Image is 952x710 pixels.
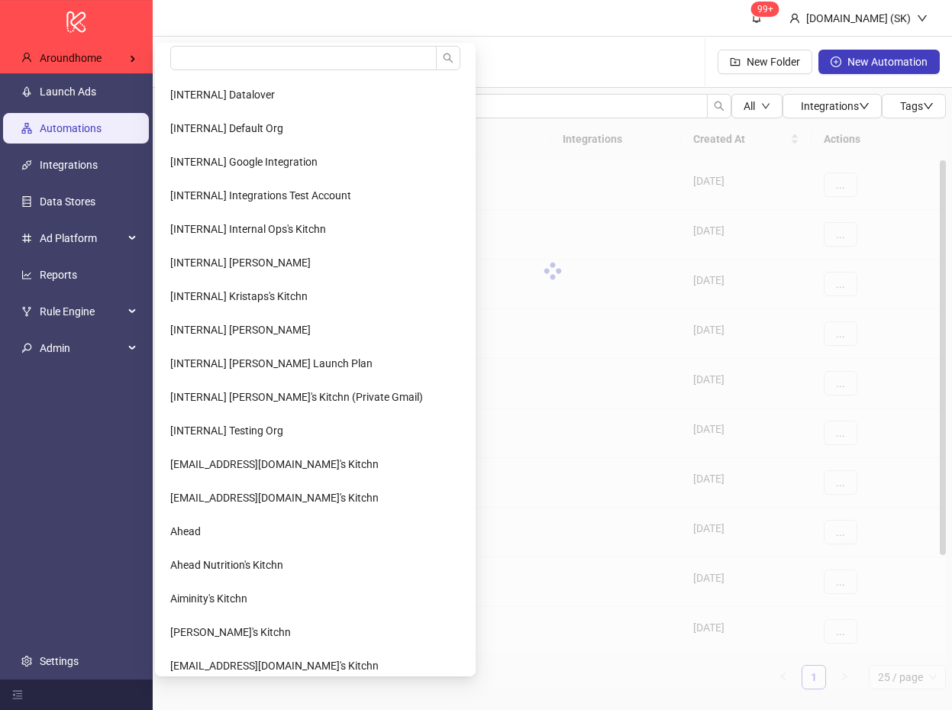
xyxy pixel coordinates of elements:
[731,94,783,118] button: Alldown
[40,333,124,363] span: Admin
[170,324,311,336] span: [INTERNAL] [PERSON_NAME]
[170,424,283,437] span: [INTERNAL] Testing Org
[917,13,928,24] span: down
[170,492,379,504] span: [EMAIL_ADDRESS][DOMAIN_NAME]'s Kitchn
[170,660,379,672] span: [EMAIL_ADDRESS][DOMAIN_NAME]'s Kitchn
[751,2,779,17] sup: 668
[714,101,724,111] span: search
[859,101,870,111] span: down
[40,655,79,667] a: Settings
[170,156,318,168] span: [INTERNAL] Google Integration
[40,159,98,171] a: Integrations
[789,13,800,24] span: user
[831,56,841,67] span: plus-circle
[170,525,201,537] span: Ahead
[744,100,755,112] span: All
[923,101,934,111] span: down
[170,122,283,134] span: [INTERNAL] Default Org
[818,50,940,74] button: New Automation
[170,290,308,302] span: [INTERNAL] Kristaps's Kitchn
[170,189,351,202] span: [INTERNAL] Integrations Test Account
[40,122,102,134] a: Automations
[761,102,770,111] span: down
[801,100,870,112] span: Integrations
[21,233,32,244] span: number
[40,223,124,253] span: Ad Platform
[40,52,102,64] span: Aroundhome
[170,357,373,370] span: [INTERNAL] [PERSON_NAME] Launch Plan
[40,86,96,98] a: Launch Ads
[900,100,934,112] span: Tags
[170,559,283,571] span: Ahead Nutrition's Kitchn
[40,296,124,327] span: Rule Engine
[40,269,77,281] a: Reports
[730,56,741,67] span: folder-add
[12,689,23,700] span: menu-fold
[21,53,32,63] span: user
[40,195,95,208] a: Data Stores
[882,94,946,118] button: Tagsdown
[170,626,291,638] span: [PERSON_NAME]'s Kitchn
[783,94,882,118] button: Integrationsdown
[170,223,326,235] span: [INTERNAL] Internal Ops's Kitchn
[718,50,812,74] button: New Folder
[170,391,423,403] span: [INTERNAL] [PERSON_NAME]'s Kitchn (Private Gmail)
[800,10,917,27] div: [DOMAIN_NAME] (SK)
[170,257,311,269] span: [INTERNAL] [PERSON_NAME]
[751,12,762,23] span: bell
[21,306,32,317] span: fork
[443,53,453,63] span: search
[21,343,32,353] span: key
[170,458,379,470] span: [EMAIL_ADDRESS][DOMAIN_NAME]'s Kitchn
[170,89,275,101] span: [INTERNAL] Datalover
[847,56,928,68] span: New Automation
[747,56,800,68] span: New Folder
[170,592,247,605] span: Aiminity's Kitchn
